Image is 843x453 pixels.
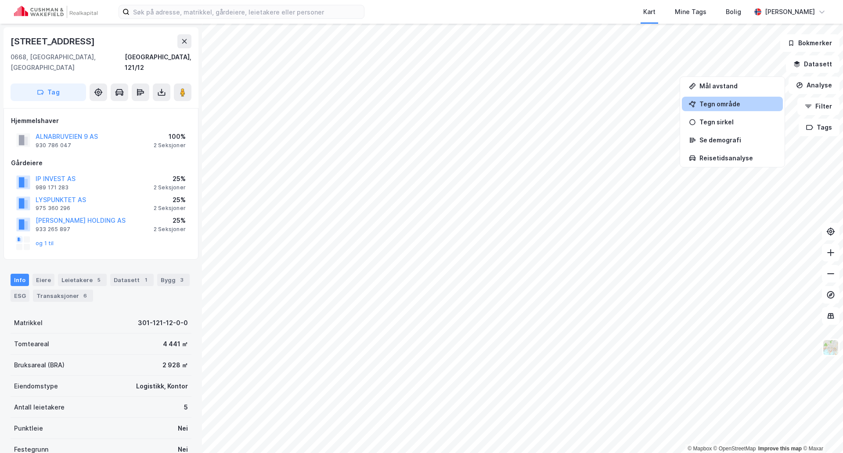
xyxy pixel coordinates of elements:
[162,360,188,370] div: 2 928 ㎡
[799,411,843,453] iframe: Chat Widget
[713,446,756,452] a: OpenStreetMap
[643,7,656,17] div: Kart
[177,275,186,284] div: 3
[699,100,776,108] div: Tegn område
[32,274,54,286] div: Eiere
[797,98,839,115] button: Filter
[799,119,839,136] button: Tags
[125,52,191,73] div: [GEOGRAPHIC_DATA], 121/12
[154,195,186,205] div: 25%
[14,360,65,370] div: Bruksareal (BRA)
[141,275,150,284] div: 1
[94,275,103,284] div: 5
[36,205,70,212] div: 975 360 296
[699,154,776,162] div: Reisetidsanalyse
[11,52,125,73] div: 0668, [GEOGRAPHIC_DATA], [GEOGRAPHIC_DATA]
[184,402,188,413] div: 5
[699,82,776,90] div: Mål avstand
[14,6,97,18] img: cushman-wakefield-realkapital-logo.202ea83816669bd177139c58696a8fa1.svg
[36,226,70,233] div: 933 265 897
[688,446,712,452] a: Mapbox
[758,446,802,452] a: Improve this map
[154,184,186,191] div: 2 Seksjoner
[154,205,186,212] div: 2 Seksjoner
[11,34,97,48] div: [STREET_ADDRESS]
[33,290,93,302] div: Transaksjoner
[154,142,186,149] div: 2 Seksjoner
[789,76,839,94] button: Analyse
[799,411,843,453] div: Kontrollprogram for chat
[11,83,86,101] button: Tag
[822,339,839,356] img: Z
[178,423,188,434] div: Nei
[675,7,706,17] div: Mine Tags
[780,34,839,52] button: Bokmerker
[11,116,191,126] div: Hjemmelshaver
[157,274,190,286] div: Bygg
[699,118,776,126] div: Tegn sirkel
[699,136,776,144] div: Se demografi
[726,7,741,17] div: Bolig
[36,184,68,191] div: 989 171 283
[58,274,107,286] div: Leietakere
[14,318,43,328] div: Matrikkel
[786,55,839,73] button: Datasett
[163,339,188,349] div: 4 441 ㎡
[110,274,154,286] div: Datasett
[136,381,188,391] div: Logistikk, Kontor
[765,7,815,17] div: [PERSON_NAME]
[130,5,364,18] input: Søk på adresse, matrikkel, gårdeiere, leietakere eller personer
[11,274,29,286] div: Info
[154,131,186,142] div: 100%
[138,318,188,328] div: 301-121-12-0-0
[154,174,186,184] div: 25%
[154,215,186,226] div: 25%
[11,290,29,302] div: ESG
[11,158,191,168] div: Gårdeiere
[14,381,58,391] div: Eiendomstype
[36,142,71,149] div: 930 786 047
[14,423,43,434] div: Punktleie
[81,291,90,300] div: 6
[154,226,186,233] div: 2 Seksjoner
[14,402,65,413] div: Antall leietakere
[14,339,49,349] div: Tomteareal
